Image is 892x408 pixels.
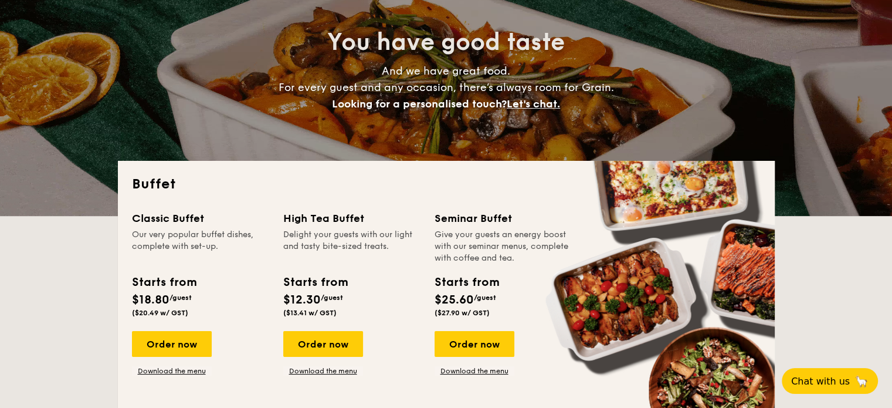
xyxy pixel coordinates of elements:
[854,375,869,388] span: 🦙
[132,309,188,317] span: ($20.49 w/ GST)
[435,210,572,227] div: Seminar Buffet
[283,293,321,307] span: $12.30
[132,366,212,376] a: Download the menu
[283,309,337,317] span: ($13.41 w/ GST)
[791,376,850,387] span: Chat with us
[507,97,560,110] span: Let's chat.
[474,294,496,302] span: /guest
[435,366,514,376] a: Download the menu
[132,175,761,194] h2: Buffet
[435,331,514,357] div: Order now
[283,210,420,227] div: High Tea Buffet
[327,28,565,56] span: You have good taste
[169,294,192,302] span: /guest
[132,274,196,291] div: Starts from
[283,331,363,357] div: Order now
[132,293,169,307] span: $18.80
[132,229,269,264] div: Our very popular buffet dishes, complete with set-up.
[435,274,498,291] div: Starts from
[782,368,878,394] button: Chat with us🦙
[435,229,572,264] div: Give your guests an energy boost with our seminar menus, complete with coffee and tea.
[283,274,347,291] div: Starts from
[283,229,420,264] div: Delight your guests with our light and tasty bite-sized treats.
[435,309,490,317] span: ($27.90 w/ GST)
[279,65,614,110] span: And we have great food. For every guest and any occasion, there’s always room for Grain.
[132,331,212,357] div: Order now
[321,294,343,302] span: /guest
[132,210,269,227] div: Classic Buffet
[435,293,474,307] span: $25.60
[283,366,363,376] a: Download the menu
[332,97,507,110] span: Looking for a personalised touch?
